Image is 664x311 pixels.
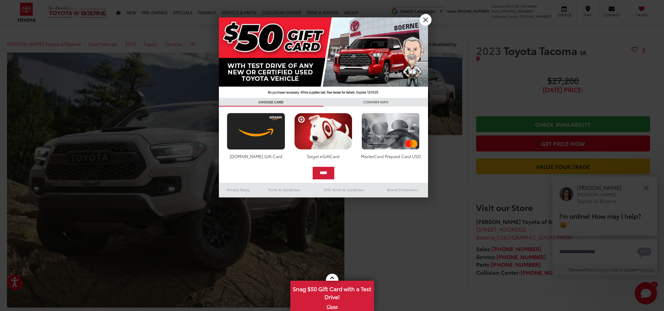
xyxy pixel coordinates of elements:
[311,186,377,194] a: SMS Terms & Conditions
[258,186,311,194] a: Terms & Conditions
[225,153,287,159] div: [DOMAIN_NAME] Gift Card
[292,153,354,159] div: Target eGiftCard
[292,113,354,150] img: targetcard.png
[323,98,428,107] h3: CONFIRM INFO
[225,113,287,150] img: amazoncard.png
[291,281,373,303] span: Snag $50 Gift Card with a Test Drive!
[360,153,421,159] div: MasterCard Prepaid Card USD
[219,186,258,194] a: Privacy Policy
[219,17,428,98] img: 42635_top_851395.jpg
[360,113,421,150] img: mastercard.png
[377,186,428,194] a: Brand Disclaimers
[219,98,323,107] h3: CHOOSE CARD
